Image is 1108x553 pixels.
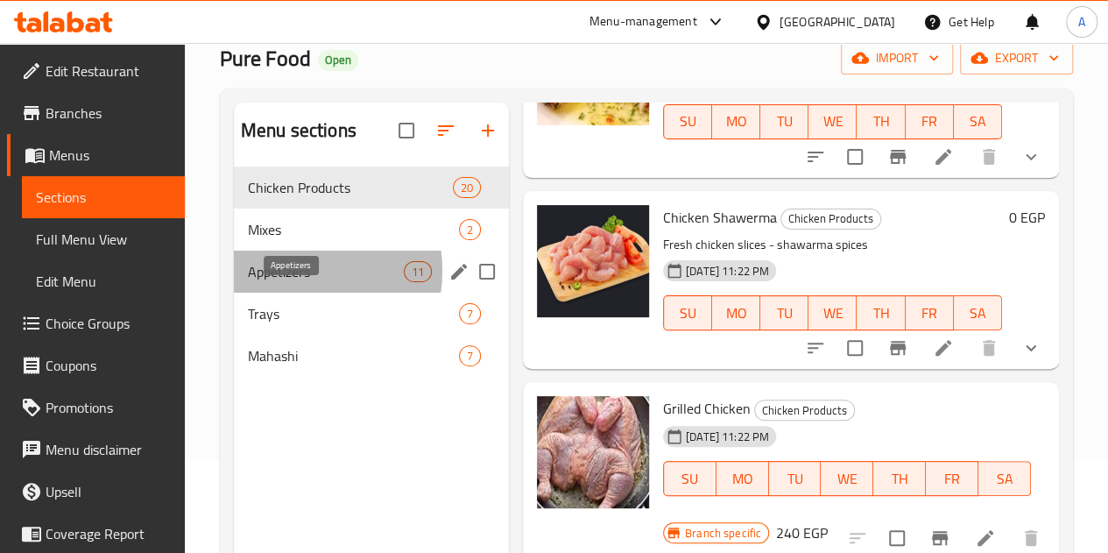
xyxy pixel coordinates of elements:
[873,461,926,496] button: TH
[841,42,953,74] button: import
[968,136,1010,178] button: delete
[234,209,509,251] div: Mixes2
[712,295,760,330] button: MO
[537,396,649,508] img: Grilled Chicken
[459,303,481,324] div: items
[933,466,971,492] span: FR
[7,471,185,513] a: Upsell
[46,481,171,502] span: Upsell
[7,386,185,429] a: Promotions
[7,134,185,176] a: Menus
[767,301,801,326] span: TU
[22,176,185,218] a: Sections
[985,466,1024,492] span: SA
[460,222,480,238] span: 2
[913,109,947,134] span: FR
[46,313,171,334] span: Choice Groups
[36,229,171,250] span: Full Menu View
[828,466,866,492] span: WE
[913,301,947,326] span: FR
[877,327,919,369] button: Branch-specific-item
[1010,136,1052,178] button: show more
[7,344,185,386] a: Coupons
[716,461,769,496] button: MO
[671,301,705,326] span: SU
[780,209,881,230] div: Chicken Products
[248,303,459,324] span: Trays
[880,466,919,492] span: TH
[22,260,185,302] a: Edit Menu
[663,234,1002,256] p: Fresh chicken slices - shawarma spices
[954,295,1002,330] button: SA
[460,306,480,323] span: 7
[671,466,709,492] span: SU
[663,204,777,230] span: Chicken Shawerma
[46,355,171,376] span: Coupons
[864,109,898,134] span: TH
[46,60,171,82] span: Edit Restaurant
[679,429,776,445] span: [DATE] 11:22 PM
[671,109,705,134] span: SU
[7,429,185,471] a: Menu disclaimer
[467,110,509,152] button: Add section
[712,104,760,139] button: MO
[234,293,509,335] div: Trays7
[776,466,815,492] span: TU
[678,525,768,542] span: Branch specific
[234,160,509,384] nav: Menu sections
[857,104,905,139] button: TH
[248,345,459,366] div: Mahashi
[7,302,185,344] a: Choice Groups
[961,109,995,134] span: SA
[968,327,1010,369] button: delete
[318,53,358,67] span: Open
[248,219,459,240] span: Mixes
[836,330,873,366] span: Select to update
[234,167,509,209] div: Chicken Products20
[459,345,481,366] div: items
[1078,12,1085,32] span: A
[663,104,712,139] button: SU
[318,50,358,71] div: Open
[46,439,171,460] span: Menu disclaimer
[454,180,480,196] span: 20
[453,177,481,198] div: items
[754,400,855,421] div: Chicken Products
[760,104,808,139] button: TU
[719,109,753,134] span: MO
[906,295,954,330] button: FR
[723,466,762,492] span: MO
[864,301,898,326] span: TH
[719,301,753,326] span: MO
[1020,146,1041,167] svg: Show Choices
[808,295,857,330] button: WE
[241,117,356,144] h2: Menu sections
[1020,337,1041,358] svg: Show Choices
[220,39,311,78] span: Pure Food
[46,397,171,418] span: Promotions
[36,271,171,292] span: Edit Menu
[794,136,836,178] button: sort-choices
[248,261,404,282] span: Appetizers
[46,103,171,124] span: Branches
[760,295,808,330] button: TU
[780,12,895,32] div: [GEOGRAPHIC_DATA]
[961,301,995,326] span: SA
[537,205,649,317] img: Chicken Shawerma
[815,301,850,326] span: WE
[36,187,171,208] span: Sections
[855,47,939,69] span: import
[836,138,873,175] span: Select to update
[248,177,453,198] span: Chicken Products
[7,50,185,92] a: Edit Restaurant
[679,263,776,280] span: [DATE] 11:22 PM
[234,251,509,293] div: Appetizers11edit
[978,461,1031,496] button: SA
[663,395,751,422] span: Grilled Chicken
[663,295,712,330] button: SU
[857,295,905,330] button: TH
[388,112,425,149] span: Select all sections
[906,104,954,139] button: FR
[974,47,1059,69] span: export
